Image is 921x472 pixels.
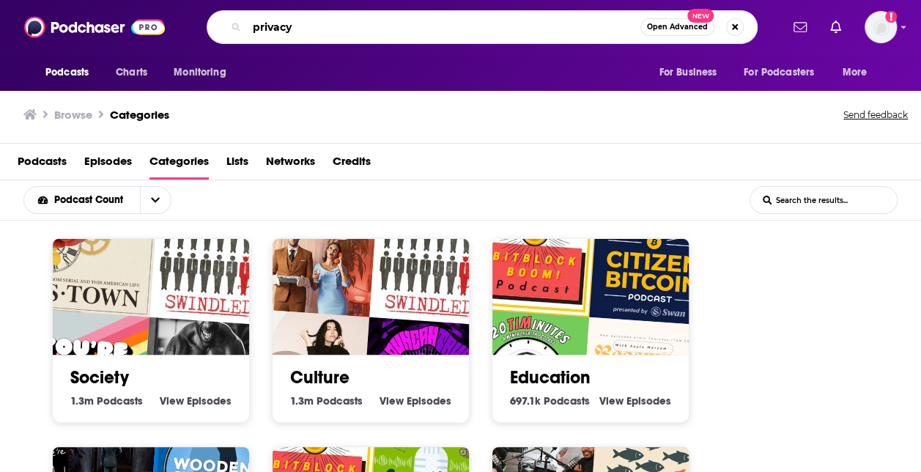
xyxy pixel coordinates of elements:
[832,59,886,86] button: open menu
[149,199,275,325] img: Swindled
[839,105,912,125] button: Send feedback
[648,59,735,86] button: open menu
[510,394,541,408] span: 697.1k
[744,62,814,83] span: For Podcasters
[734,59,835,86] button: open menu
[290,394,363,408] a: 1.3m Culture Podcasts
[32,191,158,317] img: S-Town
[54,108,92,122] h3: Browse
[70,394,94,408] span: 1.3m
[116,62,147,83] span: Charts
[252,191,378,317] img: Your Mom & Dad
[333,150,371,180] a: Credits
[380,394,451,408] a: View Culture Episodes
[885,11,897,23] svg: Add a profile image
[24,195,140,205] button: open menu
[380,394,404,408] span: View
[54,195,128,205] span: Podcast Count
[45,62,89,83] span: Podcasts
[865,11,897,43] button: Show profile menu
[247,15,640,39] input: Search podcasts, credits, & more...
[510,394,590,408] a: 697.1k Education Podcasts
[659,62,717,83] span: For Business
[174,62,226,83] span: Monitoring
[544,394,590,408] span: Podcasts
[163,59,245,86] button: open menu
[84,150,132,180] a: Episodes
[35,59,108,86] button: open menu
[290,366,349,388] a: Culture
[23,186,194,214] h2: Choose List sort
[369,199,495,325] img: Swindled
[317,394,363,408] span: Podcasts
[187,394,232,408] span: Episodes
[97,394,143,408] span: Podcasts
[824,15,847,40] a: Show notifications dropdown
[149,150,209,180] a: Categories
[647,23,708,31] span: Open Advanced
[70,394,143,408] a: 1.3m Society Podcasts
[788,15,813,40] a: Show notifications dropdown
[472,191,598,317] img: The BitBlockBoom Bitcoin Podcast
[160,394,184,408] span: View
[70,366,129,388] a: Society
[589,199,715,325] img: Citizen Bitcoin
[865,11,897,43] span: Logged in as Shift_2
[106,59,156,86] a: Charts
[599,394,624,408] span: View
[599,394,671,408] a: View Education Episodes
[266,150,315,180] a: Networks
[226,150,248,180] a: Lists
[207,10,758,44] div: Search podcasts, credits, & more...
[24,13,165,41] img: Podchaser - Follow, Share and Rate Podcasts
[110,108,169,122] a: Categories
[843,62,868,83] span: More
[160,394,232,408] a: View Society Episodes
[626,394,671,408] span: Episodes
[640,18,714,36] button: Open AdvancedNew
[865,11,897,43] img: User Profile
[140,187,171,213] button: open menu
[18,150,67,180] a: Podcasts
[290,394,314,408] span: 1.3m
[407,394,451,408] span: Episodes
[510,366,591,388] a: Education
[687,9,714,23] span: New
